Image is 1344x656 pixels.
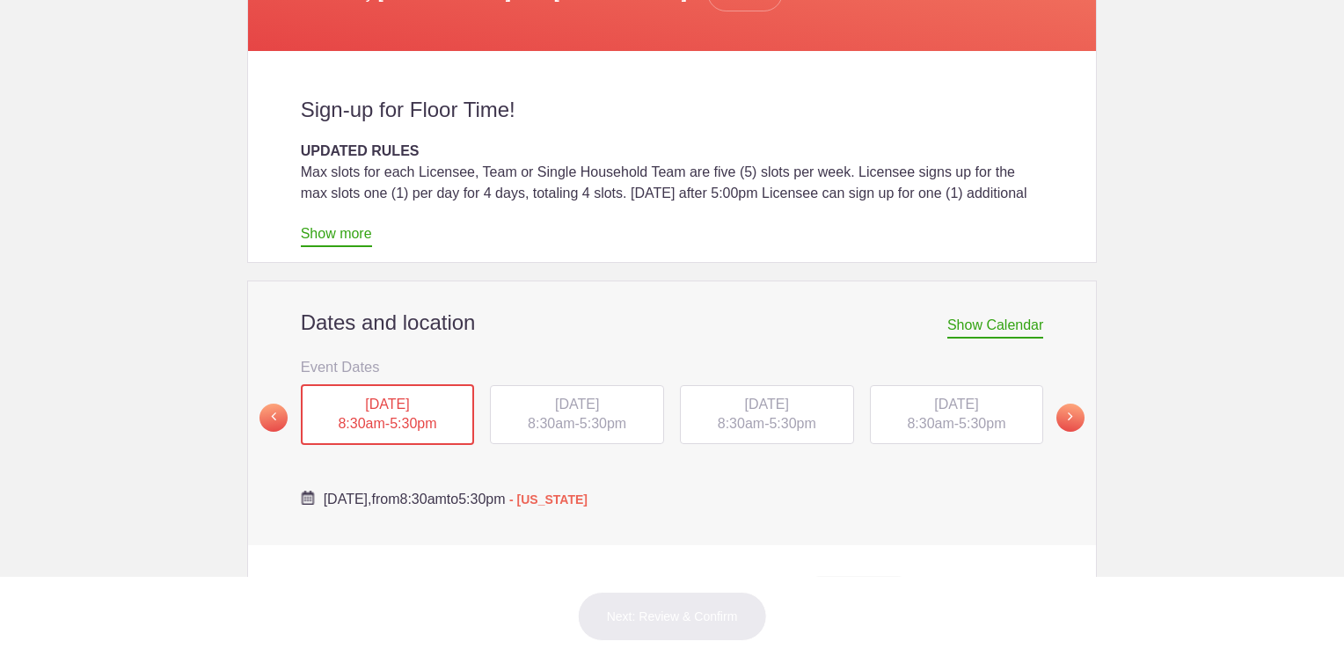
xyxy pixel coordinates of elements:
h2: Dates and location [301,310,1044,336]
span: [DATE] [365,397,409,412]
span: 5:30pm [458,492,505,507]
div: - [870,385,1044,445]
span: - [US_STATE] [509,492,588,507]
img: Cal purple [301,491,315,505]
span: 8:30am [399,492,446,507]
div: - [301,384,475,446]
button: [DATE] 8:30am-5:30pm [489,384,665,446]
button: [DATE] 8:30am-5:30pm [679,384,855,446]
span: 8:30am [528,416,574,431]
a: Show more [301,226,372,247]
div: Max slots for each Licensee, Team or Single Household Team are five (5) slots per week. Licensee ... [301,162,1044,246]
span: from to [324,492,588,507]
strong: UPDATED RULES [301,143,420,158]
span: [DATE] [934,397,978,412]
span: 5:30pm [580,416,626,431]
span: 5:30pm [959,416,1005,431]
span: 5:30pm [769,416,815,431]
div: - [490,385,664,445]
span: 8:30am [338,416,384,431]
div: - [680,385,854,445]
span: 8:30am [907,416,953,431]
span: [DATE] [745,397,789,412]
span: 5:30pm [390,416,436,431]
div: Show All Spots [805,576,913,609]
div: Show Open Spots [922,576,1049,609]
h3: Event Dates [301,354,1044,380]
button: Next: Review & Confirm [578,592,767,641]
h2: Sign-up for Floor Time! [301,97,1044,123]
span: [DATE], [324,492,372,507]
span: Show Calendar [947,317,1043,339]
span: 8:30am [718,416,764,431]
button: [DATE] 8:30am-5:30pm [869,384,1045,446]
button: [DATE] 8:30am-5:30pm [300,383,476,447]
span: [DATE] [555,397,599,412]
